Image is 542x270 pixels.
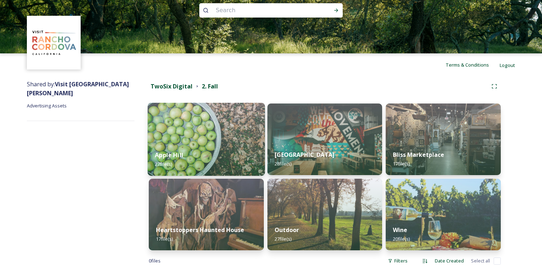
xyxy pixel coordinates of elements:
img: millertime49-Instagram-2644-ig-18104959330336950.jpg [149,179,264,250]
img: nomadsacramento-Instagram-2644-ig-17983288501248311.jpg [386,179,501,250]
input: Search [212,3,310,18]
span: 17 file(s) [156,236,173,242]
div: Date Created [431,254,467,268]
img: 5badc1db-6dd2-4a7d-8d00-e81227cc39a0.jpg [386,103,501,175]
strong: Wine [393,226,407,234]
img: 08764531-41fa-4aa6-91a5-6240f72a94ce.jpg [267,103,382,175]
strong: [GEOGRAPHIC_DATA] [275,151,334,159]
span: 20 file(s) [393,236,410,242]
span: Terms & Conditions [446,62,489,68]
span: 0 file s [149,257,161,264]
span: 17 file(s) [393,160,410,167]
span: 27 file(s) [275,236,291,242]
strong: Apple Hill [155,151,183,159]
strong: Bliss Marketplace [393,151,444,159]
strong: Heartstoppers Haunted House [156,226,244,234]
img: e_fire-Instagram-2644-ig-17996933641145852.jpg [267,179,382,250]
span: Advertising Assets [27,102,67,109]
span: 27 file(s) [155,161,172,167]
span: 28 file(s) [275,160,291,167]
span: Select all [471,257,490,264]
a: Terms & Conditions [446,61,500,69]
strong: Visit [GEOGRAPHIC_DATA][PERSON_NAME] [27,80,129,97]
strong: Outdoor [275,226,299,234]
img: images.png [28,17,80,69]
span: Logout [500,62,515,68]
strong: TwoSix Digital [151,82,192,90]
span: Shared by: [27,80,129,97]
strong: 2. Fall [202,82,218,90]
div: Filters [384,254,411,268]
img: 84-fc2bf1ea-c32b-42fa-82e3-412b71efe55e.jpg [148,103,265,176]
